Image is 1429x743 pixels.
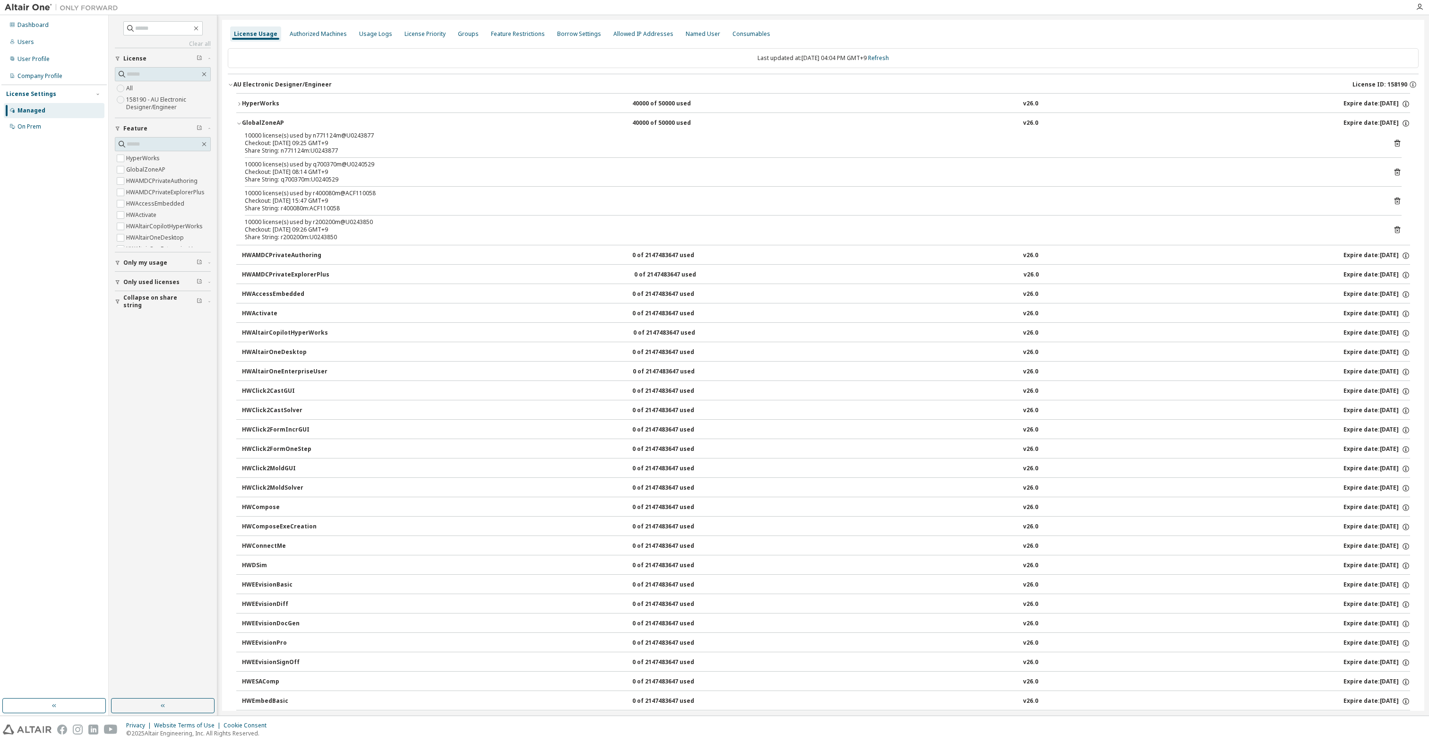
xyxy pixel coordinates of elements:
[242,348,327,357] div: HWAltairOneDesktop
[242,387,327,396] div: HWClick2CastGUI
[1343,119,1410,128] div: Expire date: [DATE]
[17,123,41,130] div: On Prem
[632,484,717,492] div: 0 of 2147483647 used
[242,323,1410,344] button: HWAltairCopilotHyperWorks0 of 2147483647 usedv26.0Expire date:[DATE]
[126,187,207,198] label: HWAMDCPrivateExplorerPlus
[1343,100,1410,108] div: Expire date: [DATE]
[1343,503,1410,512] div: Expire date: [DATE]
[634,271,719,279] div: 0 of 2147483647 used
[224,722,272,729] div: Cookie Consent
[154,722,224,729] div: Website Terms of Use
[197,278,202,286] span: Clear filter
[1343,310,1410,318] div: Expire date: [DATE]
[17,38,34,46] div: Users
[242,658,327,667] div: HWEEvisionSignOff
[632,639,717,648] div: 0 of 2147483647 used
[1343,465,1410,473] div: Expire date: [DATE]
[1023,581,1038,589] div: v26.0
[115,272,211,293] button: Only used licenses
[633,368,718,376] div: 0 of 2147483647 used
[1023,387,1038,396] div: v26.0
[242,562,327,570] div: HWDSim
[1343,620,1410,628] div: Expire date: [DATE]
[242,271,329,279] div: HWAMDCPrivateExplorerPlus
[632,562,717,570] div: 0 of 2147483647 used
[1023,678,1038,686] div: v26.0
[245,147,1379,155] div: Share String: n771124m:U0243877
[242,478,1410,499] button: HWClick2MoldSolver0 of 2147483647 usedv26.0Expire date:[DATE]
[632,348,717,357] div: 0 of 2147483647 used
[632,465,717,473] div: 0 of 2147483647 used
[359,30,392,38] div: Usage Logs
[1343,251,1410,260] div: Expire date: [DATE]
[242,594,1410,615] button: HWEEvisionDiff0 of 2147483647 usedv26.0Expire date:[DATE]
[115,291,211,312] button: Collapse on share string
[126,209,158,221] label: HWActivate
[233,81,332,88] div: AU Electronic Designer/Engineer
[1023,348,1038,357] div: v26.0
[1023,100,1038,108] div: v26.0
[1343,581,1410,589] div: Expire date: [DATE]
[245,205,1379,212] div: Share String: r400080m:ACF110058
[458,30,479,38] div: Groups
[242,517,1410,537] button: HWComposeExeCreation0 of 2147483647 usedv26.0Expire date:[DATE]
[245,233,1379,241] div: Share String: r200200m:U0243850
[242,613,1410,634] button: HWEEvisionDocGen0 of 2147483647 usedv26.0Expire date:[DATE]
[57,725,67,734] img: facebook.svg
[115,118,211,139] button: Feature
[242,362,1410,382] button: HWAltairOneEnterpriseUser0 of 2147483647 usedv26.0Expire date:[DATE]
[197,125,202,132] span: Clear filter
[242,381,1410,402] button: HWClick2CastGUI0 of 2147483647 usedv26.0Expire date:[DATE]
[1023,620,1038,628] div: v26.0
[126,153,162,164] label: HyperWorks
[632,310,717,318] div: 0 of 2147483647 used
[17,55,50,63] div: User Profile
[242,542,327,551] div: HWConnectMe
[242,633,1410,654] button: HWEEvisionPro0 of 2147483647 usedv26.0Expire date:[DATE]
[290,30,347,38] div: Authorized Machines
[245,190,1379,197] div: 10000 license(s) used by r400080m@ACF110058
[236,113,1410,134] button: GlobalZoneAP40000 of 50000 usedv26.0Expire date:[DATE]
[104,725,118,734] img: youtube.svg
[228,48,1419,68] div: Last updated at: [DATE] 04:04 PM GMT+9
[245,197,1379,205] div: Checkout: [DATE] 15:47 GMT+9
[1352,81,1407,88] span: License ID: 158190
[242,342,1410,363] button: HWAltairOneDesktop0 of 2147483647 usedv26.0Expire date:[DATE]
[197,55,202,62] span: Clear filter
[632,251,717,260] div: 0 of 2147483647 used
[1023,406,1038,415] div: v26.0
[242,678,327,686] div: HWESAComp
[1343,639,1410,648] div: Expire date: [DATE]
[242,672,1410,692] button: HWESAComp0 of 2147483647 usedv26.0Expire date:[DATE]
[245,132,1379,139] div: 10000 license(s) used by n771124m@U0243877
[3,725,52,734] img: altair_logo.svg
[1023,251,1038,260] div: v26.0
[1343,445,1410,454] div: Expire date: [DATE]
[633,329,718,337] div: 0 of 2147483647 used
[632,426,717,434] div: 0 of 2147483647 used
[242,310,327,318] div: HWActivate
[245,139,1379,147] div: Checkout: [DATE] 09:25 GMT+9
[242,503,327,512] div: HWCompose
[242,465,327,473] div: HWClick2MoldGUI
[632,503,717,512] div: 0 of 2147483647 used
[245,226,1379,233] div: Checkout: [DATE] 09:26 GMT+9
[1343,387,1410,396] div: Expire date: [DATE]
[632,620,717,628] div: 0 of 2147483647 used
[632,445,717,454] div: 0 of 2147483647 used
[1343,290,1410,299] div: Expire date: [DATE]
[242,265,1410,285] button: HWAMDCPrivateExplorerPlus0 of 2147483647 usedv26.0Expire date:[DATE]
[632,387,717,396] div: 0 of 2147483647 used
[6,90,56,98] div: License Settings
[732,30,770,38] div: Consumables
[632,290,717,299] div: 0 of 2147483647 used
[73,725,83,734] img: instagram.svg
[1343,562,1410,570] div: Expire date: [DATE]
[1024,271,1039,279] div: v26.0
[242,426,327,434] div: HWClick2FormIncrGUI
[1023,445,1038,454] div: v26.0
[1343,368,1410,376] div: Expire date: [DATE]
[405,30,446,38] div: License Priority
[1343,348,1410,357] div: Expire date: [DATE]
[557,30,601,38] div: Borrow Settings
